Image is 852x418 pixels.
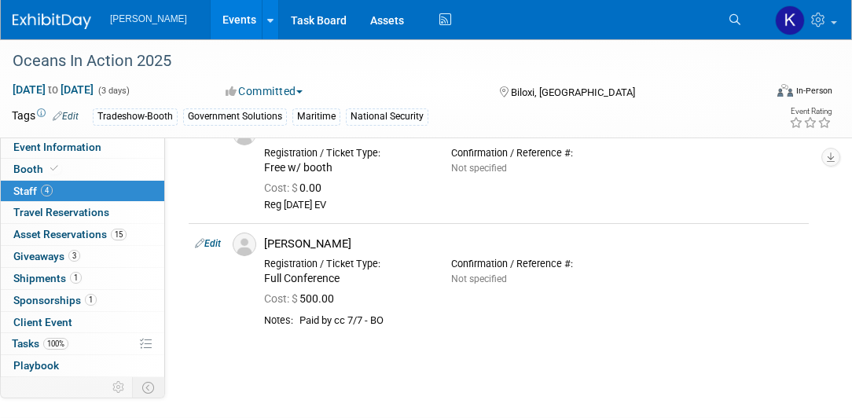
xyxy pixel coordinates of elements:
a: Shipments1 [1,268,164,289]
div: Reg [DATE] EV [264,199,802,212]
span: Tasks [12,337,68,350]
i: Booth reservation complete [50,164,58,173]
span: 0.00 [264,181,328,194]
div: Registration / Ticket Type: [264,258,428,270]
span: to [46,83,61,96]
a: Travel Reservations [1,202,164,223]
span: Not specified [451,163,507,174]
div: Full Conference [264,272,428,286]
div: Maritime [292,108,340,125]
div: Government Solutions [183,108,287,125]
div: Free w/ booth [264,161,428,175]
span: Not specified [451,273,507,284]
img: ExhibitDay [13,13,91,29]
span: Asset Reservations [13,228,127,240]
div: Oceans In Action 2025 [7,47,751,75]
span: 1 [85,294,97,306]
a: Event Information [1,137,164,158]
span: Staff [13,185,53,197]
a: Staff4 [1,181,164,202]
td: Personalize Event Tab Strip [105,377,133,398]
a: Tasks100% [1,333,164,354]
div: Confirmation / Reference #: [451,147,615,159]
span: Biloxi, [GEOGRAPHIC_DATA] [511,86,635,98]
span: Client Event [13,316,72,328]
div: Paid by cc 7/7 - BO [299,314,802,328]
div: Confirmation / Reference #: [451,258,615,270]
img: Kim Hansen [775,5,805,35]
a: Giveaways3 [1,246,164,267]
img: Format-Inperson.png [777,84,793,97]
span: 1 [70,272,82,284]
a: Client Event [1,312,164,333]
a: Playbook [1,355,164,376]
a: Edit [53,111,79,122]
div: Event Rating [789,108,832,115]
span: Playbook [13,359,59,372]
img: Associate-Profile-5.png [233,233,256,256]
div: Event Format [706,82,833,105]
span: Sponsorships [13,294,97,306]
span: [PERSON_NAME] [110,13,187,24]
div: Tradeshow-Booth [93,108,178,125]
span: Travel Reservations [13,206,109,218]
a: Edit [195,238,221,249]
a: Asset Reservations15 [1,224,164,245]
span: Cost: $ [264,181,299,194]
span: Shipments [13,272,82,284]
span: 15 [111,229,127,240]
span: (3 days) [97,86,130,96]
span: Cost: $ [264,292,299,305]
td: Toggle Event Tabs [133,377,165,398]
span: 3 [68,250,80,262]
div: In-Person [795,85,832,97]
button: Committed [220,83,309,99]
a: Sponsorships1 [1,290,164,311]
span: 4 [41,185,53,196]
td: Tags [12,108,79,126]
span: Giveaways [13,250,80,262]
span: 100% [43,338,68,350]
span: Booth [13,163,61,175]
div: [PERSON_NAME] [264,236,802,251]
span: Event Information [13,141,101,153]
div: National Security [346,108,428,125]
span: [DATE] [DATE] [12,82,94,97]
a: Booth [1,159,164,180]
div: Notes: [264,314,293,327]
div: Registration / Ticket Type: [264,147,428,159]
span: 500.00 [264,292,340,305]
